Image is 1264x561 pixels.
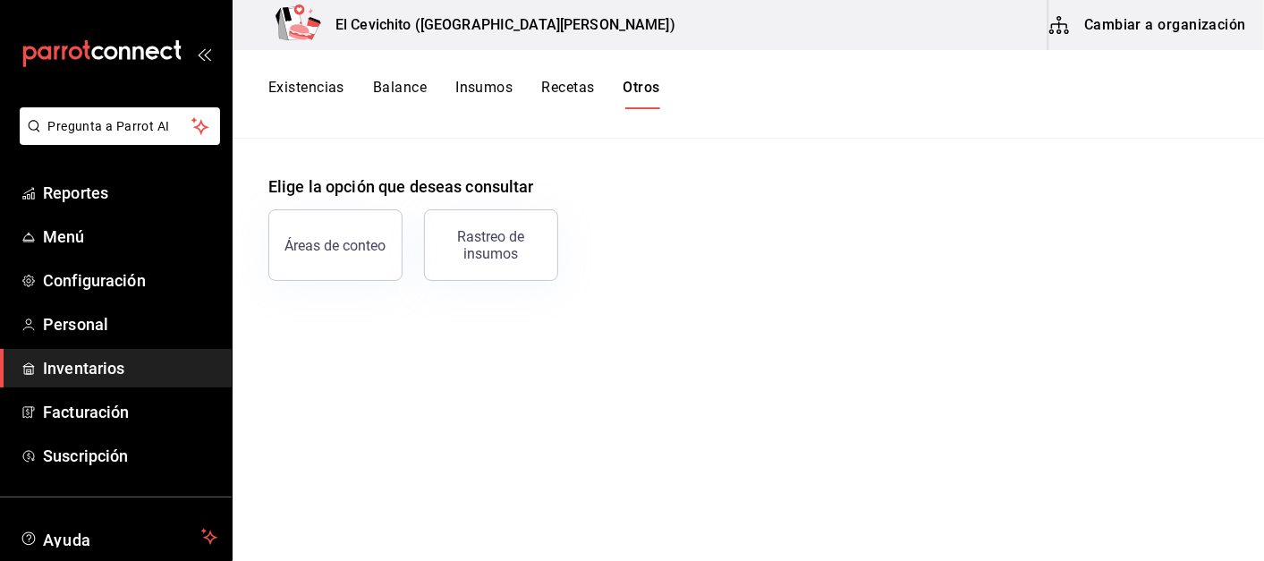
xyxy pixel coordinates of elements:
[436,228,547,262] div: Rastreo de insumos
[197,47,211,61] button: open_drawer_menu
[43,444,217,468] span: Suscripción
[268,79,344,109] button: Existencias
[268,174,1228,199] h4: Elige la opción que deseas consultar
[43,400,217,424] span: Facturación
[541,79,594,109] button: Recetas
[43,526,194,548] span: Ayuda
[43,356,217,380] span: Inventarios
[43,268,217,293] span: Configuración
[43,225,217,249] span: Menú
[455,79,513,109] button: Insumos
[373,79,427,109] button: Balance
[13,130,220,149] a: Pregunta a Parrot AI
[48,117,192,136] span: Pregunta a Parrot AI
[43,312,217,336] span: Personal
[624,79,660,109] button: Otros
[268,79,660,109] div: navigation tabs
[424,209,558,281] button: Rastreo de insumos
[268,209,403,281] button: Áreas de conteo
[20,107,220,145] button: Pregunta a Parrot AI
[43,181,217,205] span: Reportes
[321,14,675,36] h3: El Cevichito ([GEOGRAPHIC_DATA][PERSON_NAME])
[285,237,386,254] div: Áreas de conteo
